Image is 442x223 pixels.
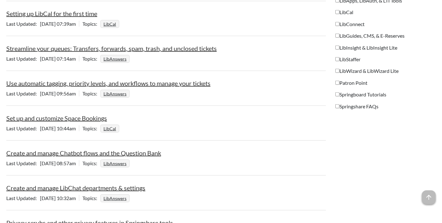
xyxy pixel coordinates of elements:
[100,56,131,62] ul: Topics
[82,195,100,201] span: Topics
[335,22,339,26] input: LibConnect
[335,104,339,108] input: Springshare FAQs
[100,21,121,27] ul: Topics
[6,160,79,166] span: [DATE] 08:57am
[335,44,397,51] label: LibInsight & LibInsight Lite
[6,149,161,157] a: Create and manage Chatbot flows and the Question Bank
[335,34,339,38] input: LibGuides, CMS, & E-Reserves
[335,68,399,74] label: LibWizard & LibWizard Lite
[422,190,436,204] span: arrow_upward
[335,56,361,63] label: LibStaffer
[103,159,127,168] a: LibAnswers
[100,160,131,166] ul: Topics
[82,125,100,131] span: Topics
[82,160,100,166] span: Topics
[335,79,367,86] label: Patron Point
[103,194,127,203] a: LibAnswers
[335,46,339,50] input: LibInsight & LibInsight Lite
[6,125,40,131] span: Last Updated
[335,69,339,73] input: LibWizard & LibWizard Lite
[103,19,117,29] a: LibCal
[6,184,145,192] a: Create and manage LibChat departments & settings
[335,21,365,28] label: LibConnect
[6,90,79,96] span: [DATE] 09:56am
[6,114,107,122] a: Set up and customize Space Bookings
[6,56,79,62] span: [DATE] 07:14am
[422,191,436,199] a: arrow_upward
[6,125,79,131] span: [DATE] 10:44am
[6,195,79,201] span: [DATE] 10:32am
[335,103,378,110] label: Springshare FAQs
[335,32,405,39] label: LibGuides, CMS, & E-Reserves
[103,124,117,133] a: LibCal
[6,10,97,17] a: Setting up LibCal for the first time
[82,21,100,27] span: Topics
[82,90,100,96] span: Topics
[6,56,40,62] span: Last Updated
[335,92,339,96] input: Springboard Tutorials
[6,160,40,166] span: Last Updated
[82,56,100,62] span: Topics
[100,195,131,201] ul: Topics
[6,195,40,201] span: Last Updated
[6,21,79,27] span: [DATE] 07:39am
[6,45,217,52] a: Streamline your queues: Transfers, forwards, spam, trash, and unclosed tickets
[335,91,386,98] label: Springboard Tutorials
[335,10,339,14] input: LibCal
[335,81,339,85] input: Patron Point
[6,21,40,27] span: Last Updated
[103,54,127,63] a: LibAnswers
[6,79,210,87] a: Use automatic tagging, priority levels, and workflows to manage your tickets
[100,90,131,96] ul: Topics
[103,89,127,98] a: LibAnswers
[6,90,40,96] span: Last Updated
[100,125,121,131] ul: Topics
[335,57,339,61] input: LibStaffer
[335,9,353,16] label: LibCal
